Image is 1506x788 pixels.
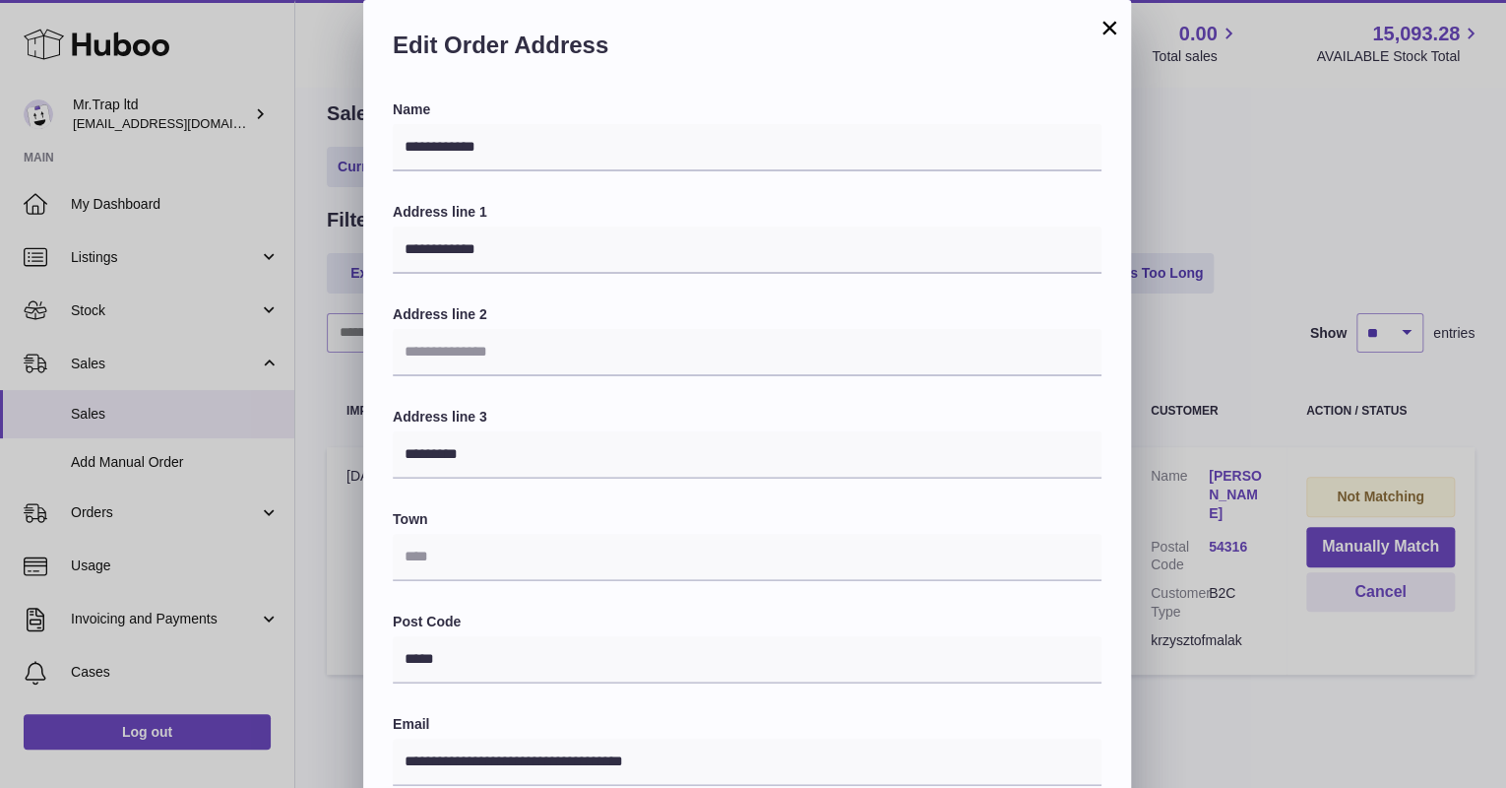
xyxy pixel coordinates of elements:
[393,510,1101,529] label: Town
[1098,16,1121,39] button: ×
[393,613,1101,631] label: Post Code
[393,408,1101,427] label: Address line 3
[393,100,1101,119] label: Name
[393,30,1101,71] h2: Edit Order Address
[393,715,1101,734] label: Email
[393,203,1101,222] label: Address line 1
[393,305,1101,324] label: Address line 2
